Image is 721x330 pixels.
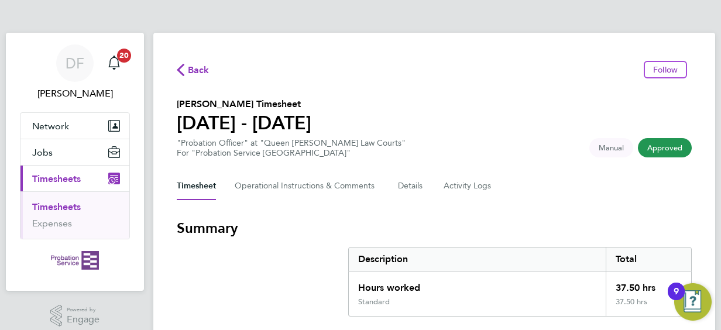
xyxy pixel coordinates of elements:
span: Powered by [67,305,99,315]
div: Standard [358,297,390,307]
span: Engage [67,315,99,325]
span: Back [188,63,210,77]
div: 37.50 hrs [606,271,691,297]
div: Total [606,247,691,271]
span: Timesheets [32,173,81,184]
button: Jobs [20,139,129,165]
span: This timesheet was manually created. [589,138,633,157]
button: Timesheets [20,166,129,191]
img: probationservice-logo-retina.png [51,251,98,270]
span: Network [32,121,69,132]
a: 20 [102,44,126,82]
button: Timesheet [177,172,216,200]
nav: Main navigation [6,33,144,291]
a: Go to home page [20,251,130,270]
button: Follow [644,61,687,78]
h2: [PERSON_NAME] Timesheet [177,97,311,111]
div: "Probation Officer" at "Queen [PERSON_NAME] Law Courts" [177,138,406,158]
div: 9 [674,291,679,307]
button: Network [20,113,129,139]
span: DF [66,56,84,71]
a: Timesheets [32,201,81,212]
a: Powered byEngage [50,305,100,327]
div: Summary [348,247,692,317]
div: 37.50 hrs [606,297,691,316]
button: Open Resource Center, 9 new notifications [674,283,712,321]
div: Hours worked [349,271,606,297]
h3: Summary [177,219,692,238]
button: Back [177,62,210,77]
h1: [DATE] - [DATE] [177,111,311,135]
span: Follow [653,64,678,75]
div: Description [349,247,606,271]
button: Details [398,172,425,200]
button: Operational Instructions & Comments [235,172,379,200]
a: DF[PERSON_NAME] [20,44,130,101]
div: For "Probation Service [GEOGRAPHIC_DATA]" [177,148,406,158]
div: Timesheets [20,191,129,239]
span: Debbie Farrell [20,87,130,101]
span: This timesheet has been approved. [638,138,692,157]
a: Expenses [32,218,72,229]
span: 20 [117,49,131,63]
span: Jobs [32,147,53,158]
button: Activity Logs [444,172,493,200]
